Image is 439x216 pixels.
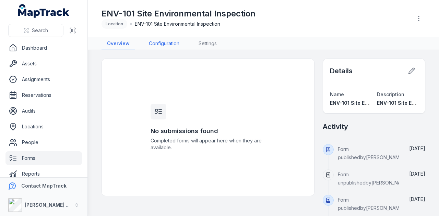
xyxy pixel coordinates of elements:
a: MapTrack [18,4,70,18]
h1: ENV-101 Site Environmental Inspection [102,8,256,19]
a: Configuration [143,37,185,50]
span: Form published by [PERSON_NAME] [338,146,404,160]
span: Form unpublished by [PERSON_NAME] [338,171,410,186]
a: Settings [193,37,222,50]
time: 10/09/2025, 9:00:18 am [409,145,425,151]
strong: Contact MapTrack [21,183,67,189]
a: People [5,136,82,149]
strong: [PERSON_NAME] Group [25,202,81,208]
span: Form published by [PERSON_NAME] [338,197,404,211]
a: Assignments [5,73,82,86]
a: Overview [102,37,135,50]
time: 05/06/2025, 7:20:41 am [409,196,425,202]
a: Forms [5,151,82,165]
button: Search [8,24,63,37]
span: [DATE] [409,171,425,177]
a: Locations [5,120,82,134]
a: Audits [5,104,82,118]
a: Reports [5,167,82,181]
a: Reservations [5,88,82,102]
div: Location [102,19,127,29]
h3: No submissions found [151,126,266,136]
span: ENV-101 Site Environmental Inspection [135,21,220,27]
span: Search [32,27,48,34]
a: Assets [5,57,82,71]
span: Name [330,91,344,97]
h2: Details [330,66,353,76]
span: Completed forms will appear here when they are available. [151,137,266,151]
span: Description [377,91,404,97]
h2: Activity [323,122,348,131]
time: 24/06/2025, 11:07:58 am [409,171,425,177]
span: [DATE] [409,145,425,151]
span: [DATE] [409,196,425,202]
a: Dashboard [5,41,82,55]
span: ENV-101 Site Environmental Inspection [330,100,424,106]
